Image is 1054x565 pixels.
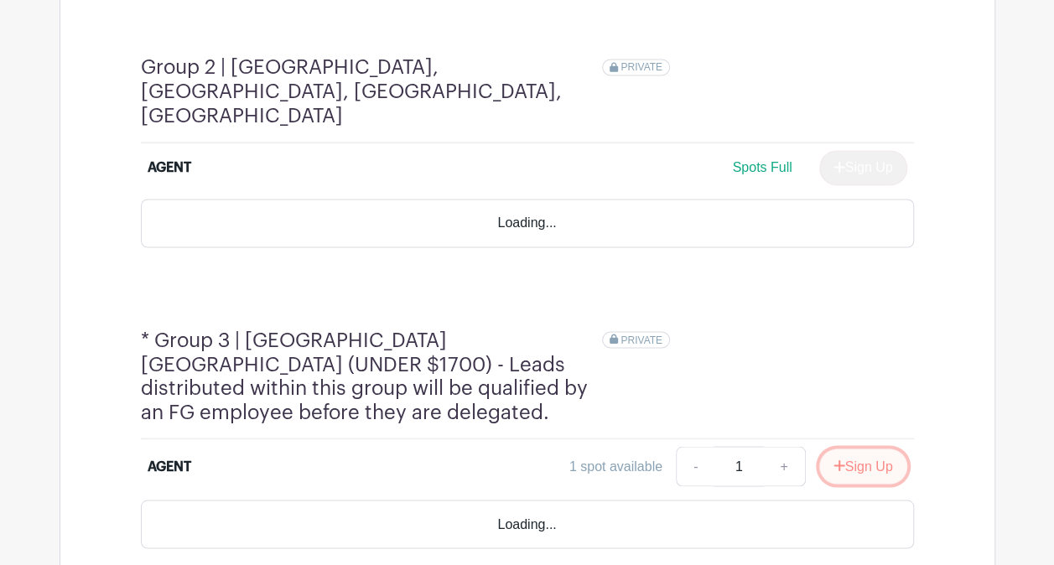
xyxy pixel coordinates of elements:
div: AGENT [148,158,191,178]
span: Spots Full [732,160,792,174]
a: - [676,446,714,486]
div: AGENT [148,456,191,476]
div: Loading... [141,500,914,548]
span: PRIVATE [620,61,662,73]
span: PRIVATE [620,334,662,345]
h4: * Group 3 | [GEOGRAPHIC_DATA] [GEOGRAPHIC_DATA] (UNDER $1700) - Leads distributed within this gro... [141,328,602,424]
div: Loading... [141,199,914,247]
div: 1 spot available [569,456,662,476]
h4: Group 2 | [GEOGRAPHIC_DATA], [GEOGRAPHIC_DATA], [GEOGRAPHIC_DATA], [GEOGRAPHIC_DATA] [141,55,602,127]
button: Sign Up [819,448,907,484]
a: + [763,446,805,486]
